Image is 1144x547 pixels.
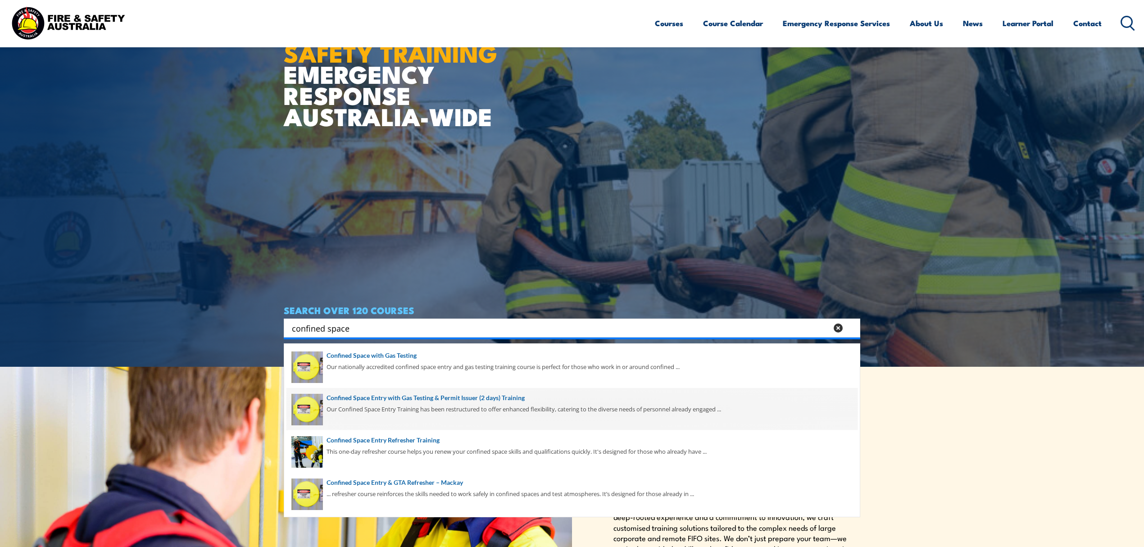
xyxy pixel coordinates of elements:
a: About Us [910,11,943,35]
a: Confined Space Entry Refresher Training [291,435,853,445]
a: Course Calendar [703,11,763,35]
input: Search input [292,321,828,335]
button: Search magnifier button [844,322,857,334]
a: News [963,11,983,35]
a: Courses [655,11,683,35]
a: Confined Space with Gas Testing [291,351,853,360]
h4: SEARCH OVER 120 COURSES [284,305,860,315]
a: Emergency Response Services [783,11,890,35]
a: Confined Space Entry with Gas Testing & Permit Issuer (2 days) Training [291,393,853,403]
a: Learner Portal [1003,11,1053,35]
a: Contact [1073,11,1102,35]
a: Confined Space Entry & GTA Refresher – Mackay [291,478,853,488]
form: Search form [294,322,830,334]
